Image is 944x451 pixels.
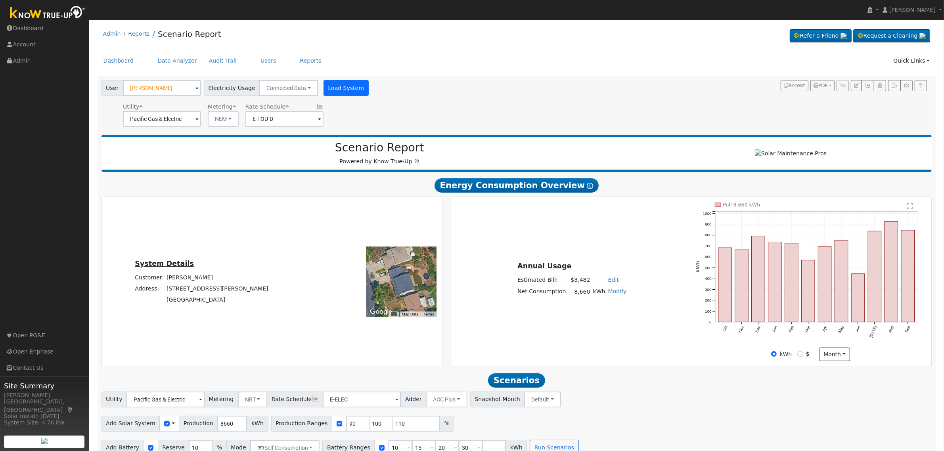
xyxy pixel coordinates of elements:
a: Scenario Report [158,29,221,39]
div: Solar Install: [DATE] [4,412,85,420]
rect: onclick="" [902,230,915,322]
text: Sep [904,325,911,333]
button: Edit User [851,80,862,91]
div: [PERSON_NAME] [4,391,85,399]
button: Load System [324,80,369,96]
text: 300 [705,287,712,292]
rect: onclick="" [868,231,882,322]
text: 500 [705,266,712,270]
a: Refer a Friend [790,29,852,43]
text: [DATE] [869,325,878,338]
td: Net Consumption: [516,286,569,298]
text: Feb [788,325,795,333]
button: Connected Data [259,80,318,96]
button: Default [524,392,561,407]
td: [STREET_ADDRESS][PERSON_NAME] [165,283,270,294]
span: Snapshot Month [470,392,525,407]
rect: onclick="" [818,247,832,322]
img: Google [368,307,394,317]
span: Scenarios [488,373,545,388]
img: Know True-Up [6,4,89,22]
img: retrieve [841,33,847,39]
button: ACC Plus [426,392,467,407]
text: Jan [772,325,778,333]
rect: onclick="" [835,240,848,322]
button: Export Interval Data [888,80,900,91]
a: Help Link [915,80,927,91]
text: Apr [821,325,828,333]
span: Metering [204,392,238,407]
text: May [838,325,845,334]
td: Estimated Bill: [516,275,569,286]
a: Map [67,407,74,413]
label: $ [806,350,810,358]
button: PDF [810,80,835,91]
text:  [908,203,913,209]
div: [GEOGRAPHIC_DATA], [GEOGRAPHIC_DATA] [4,397,85,414]
span: Add Solar System [101,416,160,432]
span: Energy Consumption Overview [435,178,599,193]
a: Edit [608,277,619,283]
text: 600 [705,254,712,259]
div: Powered by Know True-Up ® [105,141,654,166]
text: Mar [804,325,811,333]
a: Reports [128,31,149,37]
img: retrieve [41,438,48,444]
text: 800 [705,233,712,237]
text: Oct [722,325,729,333]
span: kWh [247,416,268,432]
text: kWh [695,261,701,272]
div: Metering [208,103,239,111]
input: Select a Utility [126,392,205,407]
button: month [819,348,850,361]
a: Audit Trail [203,54,243,68]
text: 200 [705,298,712,302]
input: $ [797,351,803,357]
span: Alias: HE1 [245,103,289,110]
button: NBT [238,392,268,407]
div: System Size: 4.76 kW [4,419,85,427]
button: NEM [208,111,239,127]
rect: onclick="" [852,274,865,322]
span: Rate Schedule [267,392,323,407]
td: Customer: [134,272,165,283]
input: Select a Rate Schedule [323,392,401,407]
button: Keyboard shortcuts [391,311,397,317]
button: Map Data [402,311,418,317]
rect: onclick="" [768,242,782,322]
text: 100 [705,309,712,313]
rect: onclick="" [752,236,765,322]
span: Utility [101,392,127,407]
text: 400 [705,276,712,281]
text: Jun [855,325,862,333]
text: 700 [705,244,712,248]
span: Adder [400,392,426,407]
h2: Scenario Report [109,141,649,155]
a: Open this area in Google Maps (opens a new window) [368,307,394,317]
td: Address: [134,283,165,294]
a: Request a Cleaning [853,29,930,43]
button: Login As [874,80,886,91]
span: Site Summary [4,380,85,391]
span: Production [179,416,218,432]
td: [GEOGRAPHIC_DATA] [165,294,270,306]
button: Settings [900,80,913,91]
input: Select a Utility [123,111,201,127]
u: System Details [135,260,194,268]
label: kWh [779,350,792,358]
button: Multi-Series Graph [862,80,874,91]
text: 1000 [703,211,712,216]
rect: onclick="" [735,249,749,322]
a: Dashboard [98,54,140,68]
a: Users [255,54,282,68]
input: Select a Rate Schedule [245,111,324,127]
a: Reports [294,54,327,68]
input: kWh [771,351,777,357]
td: [PERSON_NAME] [165,272,270,283]
text: 0 [709,320,712,324]
text: Nov [738,325,745,333]
rect: onclick="" [802,260,815,322]
span: Production Ranges [271,416,332,432]
td: $3,482 [569,275,592,286]
td: 8,660 [569,286,592,298]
